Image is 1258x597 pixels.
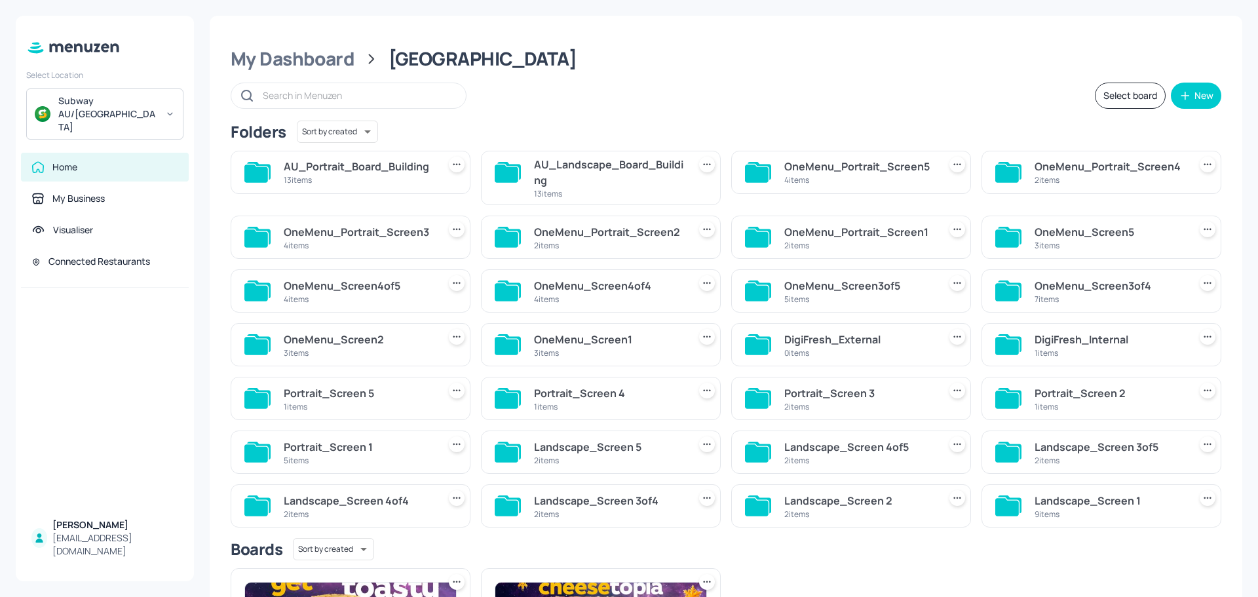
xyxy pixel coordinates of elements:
div: Landscape_Screen 2 [784,493,934,509]
div: Portrait_Screen 2 [1035,385,1184,401]
div: 5 items [284,455,433,466]
div: 4 items [284,294,433,305]
div: 2 items [284,509,433,520]
div: Folders [231,121,286,142]
img: avatar [35,106,50,122]
div: OneMenu_Screen3of4 [1035,278,1184,294]
div: AU_Portrait_Board_Building [284,159,433,174]
div: OneMenu_Screen1 [534,332,683,347]
div: Sort by created [293,536,374,562]
div: 3 items [534,347,683,358]
div: 1 items [534,401,683,412]
div: Landscape_Screen 1 [1035,493,1184,509]
div: Landscape_Screen 4of5 [784,439,934,455]
button: Select board [1095,83,1166,109]
div: 13 items [284,174,433,185]
div: OneMenu_Screen2 [284,332,433,347]
div: Visualiser [53,223,93,237]
div: Sort by created [297,119,378,145]
div: OneMenu_Portrait_Screen2 [534,224,683,240]
div: Portrait_Screen 3 [784,385,934,401]
div: OneMenu_Portrait_Screen1 [784,224,934,240]
div: 0 items [784,347,934,358]
div: 2 items [1035,174,1184,185]
div: Subway AU/[GEOGRAPHIC_DATA] [58,94,157,134]
div: Boards [231,539,282,560]
div: Home [52,161,77,174]
input: Search in Menuzen [263,86,453,105]
div: 2 items [534,240,683,251]
div: OneMenu_Portrait_Screen3 [284,224,433,240]
div: Landscape_Screen 3of4 [534,493,683,509]
div: 1 items [1035,347,1184,358]
div: New [1194,91,1213,100]
div: 2 items [534,455,683,466]
div: 4 items [534,294,683,305]
button: New [1171,83,1221,109]
div: Connected Restaurants [48,255,150,268]
div: 5 items [784,294,934,305]
div: DigiFresh_Internal [1035,332,1184,347]
div: OneMenu_Portrait_Screen5 [784,159,934,174]
div: 3 items [284,347,433,358]
div: 13 items [534,188,683,199]
div: [PERSON_NAME] [52,518,178,531]
div: AU_Landscape_Board_Building [534,157,683,188]
div: [EMAIL_ADDRESS][DOMAIN_NAME] [52,531,178,558]
div: OneMenu_Screen4of4 [534,278,683,294]
div: 2 items [784,509,934,520]
div: 9 items [1035,509,1184,520]
div: Portrait_Screen 1 [284,439,433,455]
div: My Business [52,192,105,205]
div: OneMenu_Screen3of5 [784,278,934,294]
div: 4 items [284,240,433,251]
div: 2 items [784,455,934,466]
div: 2 items [1035,455,1184,466]
div: Portrait_Screen 4 [534,385,683,401]
div: 1 items [284,401,433,412]
div: OneMenu_Screen4of5 [284,278,433,294]
div: 2 items [534,509,683,520]
div: Landscape_Screen 5 [534,439,683,455]
div: 3 items [1035,240,1184,251]
div: 2 items [784,401,934,412]
div: DigiFresh_External [784,332,934,347]
div: 1 items [1035,401,1184,412]
div: 7 items [1035,294,1184,305]
div: Landscape_Screen 3of5 [1035,439,1184,455]
div: Landscape_Screen 4of4 [284,493,433,509]
div: [GEOGRAPHIC_DATA] [389,47,577,71]
div: 2 items [784,240,934,251]
div: 4 items [784,174,934,185]
div: My Dashboard [231,47,354,71]
div: Select Location [26,69,183,81]
div: Portrait_Screen 5 [284,385,433,401]
div: OneMenu_Portrait_Screen4 [1035,159,1184,174]
div: OneMenu_Screen5 [1035,224,1184,240]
